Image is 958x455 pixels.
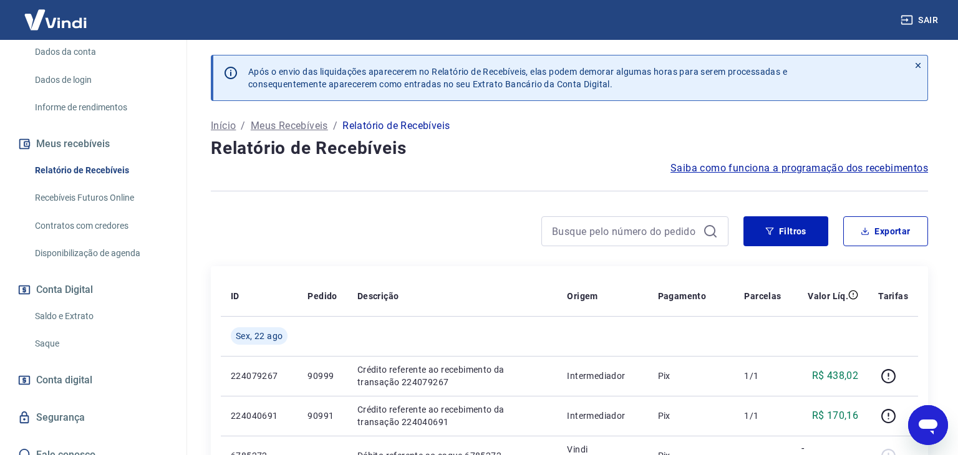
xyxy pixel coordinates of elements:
p: 90999 [307,370,337,382]
p: Intermediador [567,370,637,382]
button: Filtros [743,216,828,246]
p: Pix [658,370,725,382]
p: 224079267 [231,370,288,382]
a: Dados da conta [30,39,172,65]
p: Intermediador [567,410,637,422]
span: Sex, 22 ago [236,330,283,342]
a: Saque [30,331,172,357]
p: Crédito referente ao recebimento da transação 224079267 [357,363,548,388]
input: Busque pelo número do pedido [552,222,698,241]
a: Segurança [15,404,172,431]
button: Meus recebíveis [15,130,172,158]
button: Conta Digital [15,276,172,304]
img: Vindi [15,1,96,39]
p: Crédito referente ao recebimento da transação 224040691 [357,403,548,428]
p: Tarifas [878,290,908,302]
p: Origem [567,290,598,302]
p: Pedido [307,290,337,302]
h4: Relatório de Recebíveis [211,136,928,161]
p: Parcelas [744,290,781,302]
button: Sair [898,9,943,32]
span: Conta digital [36,371,92,389]
p: R$ 170,16 [812,408,859,423]
a: Início [211,118,236,133]
p: Pagamento [658,290,707,302]
p: Descrição [357,290,399,302]
p: 1/1 [744,370,781,382]
p: Pix [658,410,725,422]
button: Exportar [843,216,928,246]
a: Saldo e Extrato [30,304,172,329]
p: Valor Líq. [808,290,848,302]
a: Informe de rendimentos [30,95,172,120]
a: Conta digital [15,366,172,394]
p: ID [231,290,239,302]
p: / [241,118,245,133]
p: Após o envio das liquidações aparecerem no Relatório de Recebíveis, elas podem demorar algumas ho... [248,65,787,90]
p: / [333,118,337,133]
p: R$ 438,02 [812,368,859,383]
iframe: Botão para abrir a janela de mensagens [908,405,948,445]
p: Relatório de Recebíveis [342,118,450,133]
p: 1/1 [744,410,781,422]
a: Recebíveis Futuros Online [30,185,172,211]
a: Relatório de Recebíveis [30,158,172,183]
p: 224040691 [231,410,288,422]
a: Meus Recebíveis [251,118,328,133]
p: 90991 [307,410,337,422]
a: Contratos com credores [30,213,172,239]
a: Dados de login [30,67,172,93]
a: Saiba como funciona a programação dos recebimentos [670,161,928,176]
a: Disponibilização de agenda [30,241,172,266]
